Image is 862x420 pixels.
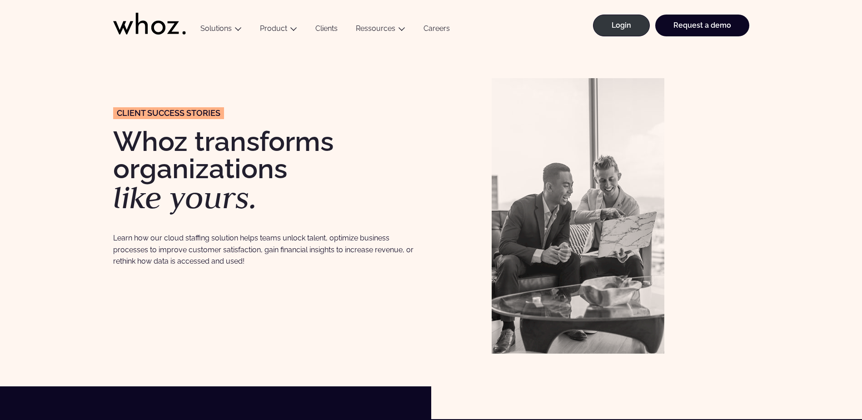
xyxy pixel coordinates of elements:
em: like yours. [113,177,257,217]
button: Solutions [191,24,251,36]
h1: Whoz transforms organizations [113,128,422,213]
a: Ressources [356,24,395,33]
span: CLIENT success stories [117,109,220,117]
p: Learn how our cloud staffing solution helps teams unlock talent, optimize business processes to i... [113,232,422,267]
a: Clients [306,24,347,36]
a: Login [593,15,650,36]
button: Product [251,24,306,36]
a: Careers [414,24,459,36]
iframe: Chatbot [802,360,849,407]
a: Request a demo [655,15,749,36]
button: Ressources [347,24,414,36]
a: Product [260,24,287,33]
img: Clients Whoz [492,78,664,354]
